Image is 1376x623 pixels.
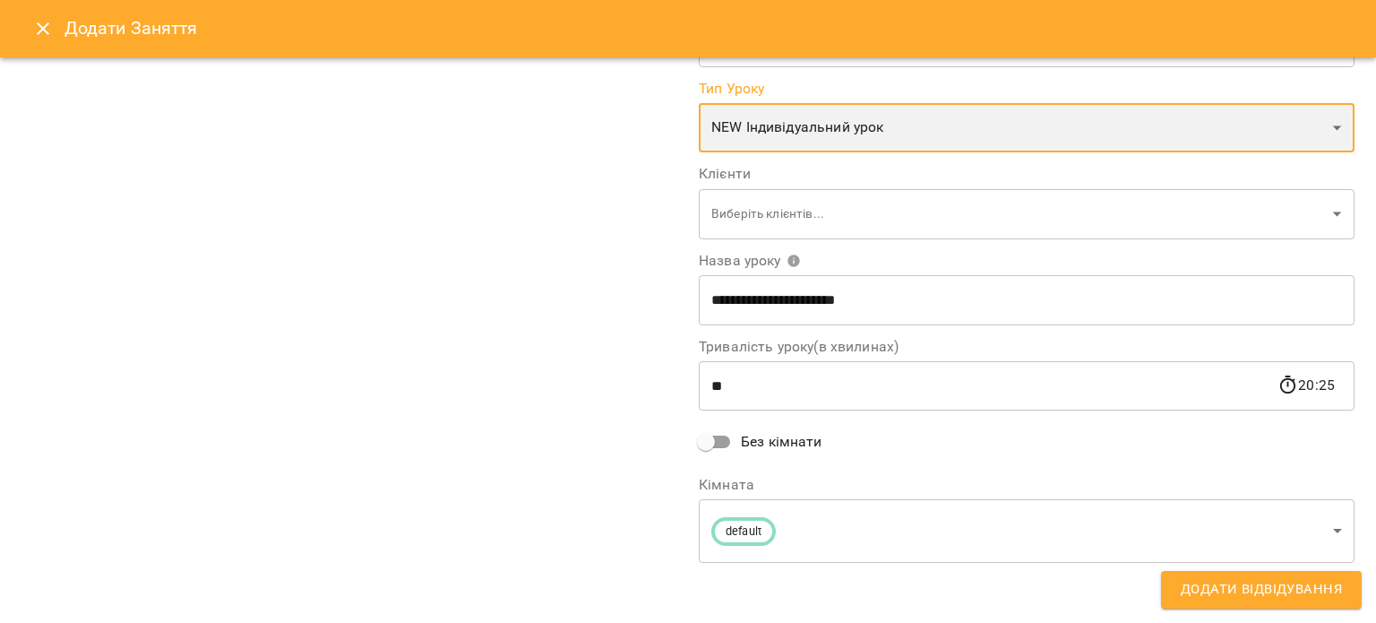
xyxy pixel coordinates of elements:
div: Виберіть клієнтів... [699,188,1354,239]
label: Клієнти [699,167,1354,181]
button: Close [21,7,64,50]
span: Додати Відвідування [1181,578,1342,601]
button: Додати Відвідування [1161,571,1362,609]
div: NEW Індивідуальний урок [699,103,1354,153]
label: Тривалість уроку(в хвилинах) [699,340,1354,354]
p: Виберіть клієнтів... [711,205,1326,223]
div: default [699,499,1354,563]
span: Без кімнати [741,431,822,453]
label: Тип Уроку [699,82,1354,96]
span: Назва уроку [699,254,801,268]
label: Кімната [699,478,1354,492]
span: default [715,523,772,541]
h6: Додати Заняття [64,14,1354,42]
